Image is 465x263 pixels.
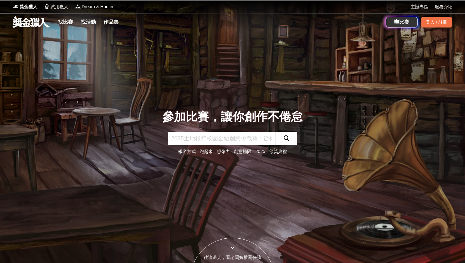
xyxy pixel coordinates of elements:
[168,132,276,145] input: 2025土地銀行校園金融創意挑戰賽：從你出發 開啟智慧金融新頁
[255,149,265,154] a: 2025
[82,3,114,10] span: Dream & Hunter
[20,3,37,10] span: 獎金獵人
[386,17,418,28] a: 辦比賽
[75,3,114,10] a: LogoDream & Hunter
[13,3,19,9] img: Logo
[13,3,37,10] a: Logo獎金獵人
[190,254,275,261] div: 往這邊走，看老闆娘推薦任務
[178,149,196,154] a: 報名方式
[411,3,428,10] a: 主辦專區
[101,18,121,27] a: 作品集
[55,18,76,27] a: 找比賽
[200,149,213,154] a: 跑起來
[44,3,68,10] a: Logo試用獵人
[51,3,68,10] span: 試用獵人
[75,3,81,9] img: Logo
[78,18,98,27] a: 找活動
[162,108,303,126] div: 參加比賽，讓你創作不倦怠
[234,149,251,154] a: 創意極限
[269,149,287,154] a: 頒獎典禮
[421,17,452,28] div: 登入 / 註冊
[44,3,50,9] img: Logo
[217,149,230,154] a: 想像力
[435,3,452,10] a: 服務介紹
